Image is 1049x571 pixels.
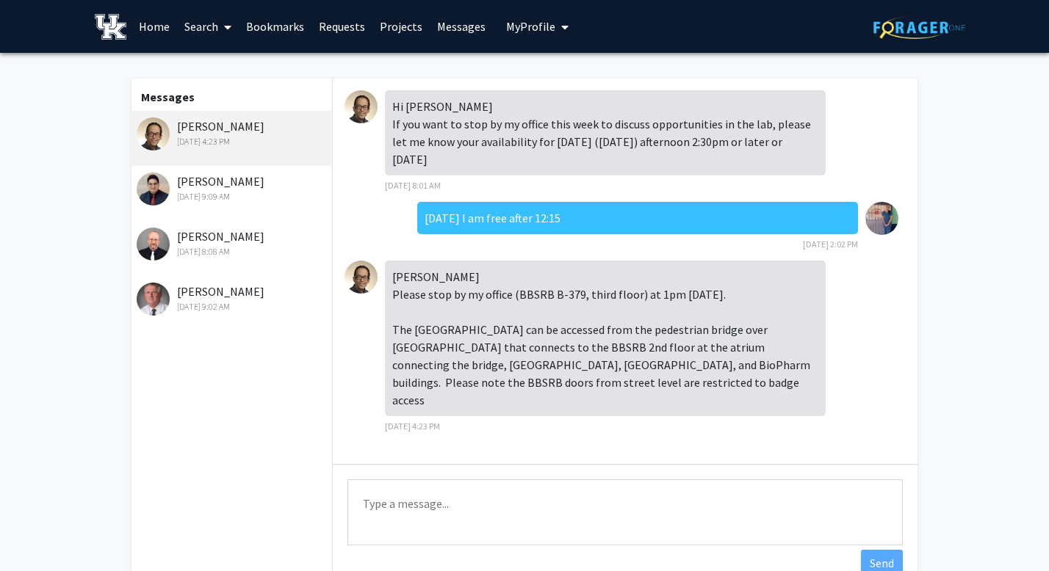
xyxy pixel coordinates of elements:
[803,239,858,250] span: [DATE] 2:02 PM
[347,479,903,545] textarea: Message
[345,90,378,123] img: Jonathan Satin
[11,505,62,560] iframe: Chat
[137,245,328,258] div: [DATE] 8:08 AM
[137,172,328,203] div: [PERSON_NAME]
[873,16,965,39] img: ForagerOne Logo
[372,1,430,52] a: Projects
[137,300,328,313] div: [DATE] 9:02 AM
[137,190,328,203] div: [DATE] 9:09 AM
[137,172,170,206] img: Shayan Mohammadmoradi
[137,283,328,313] div: [PERSON_NAME]
[137,228,170,261] img: Noah Weisleder
[385,180,441,191] span: [DATE] 8:01 AM
[131,1,177,52] a: Home
[430,1,493,52] a: Messages
[137,228,328,258] div: [PERSON_NAME]
[141,90,195,104] b: Messages
[177,1,239,52] a: Search
[137,117,170,150] img: Jonathan Satin
[345,261,378,294] img: Jonathan Satin
[385,90,826,175] div: Hi [PERSON_NAME] If you want to stop by my office this week to discuss opportunities in the lab, ...
[385,261,826,416] div: [PERSON_NAME] Please stop by my office (BBSRB B-379, third floor) at 1pm [DATE]. The [GEOGRAPHIC_...
[385,421,440,432] span: [DATE] 4:23 PM
[506,19,555,34] span: My Profile
[311,1,372,52] a: Requests
[865,202,898,235] img: Reagan Hurter
[417,202,858,234] div: [DATE] I am free after 12:15
[95,14,126,40] img: University of Kentucky Logo
[137,283,170,316] img: Reinhold Munker
[239,1,311,52] a: Bookmarks
[137,135,328,148] div: [DATE] 4:23 PM
[137,117,328,148] div: [PERSON_NAME]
